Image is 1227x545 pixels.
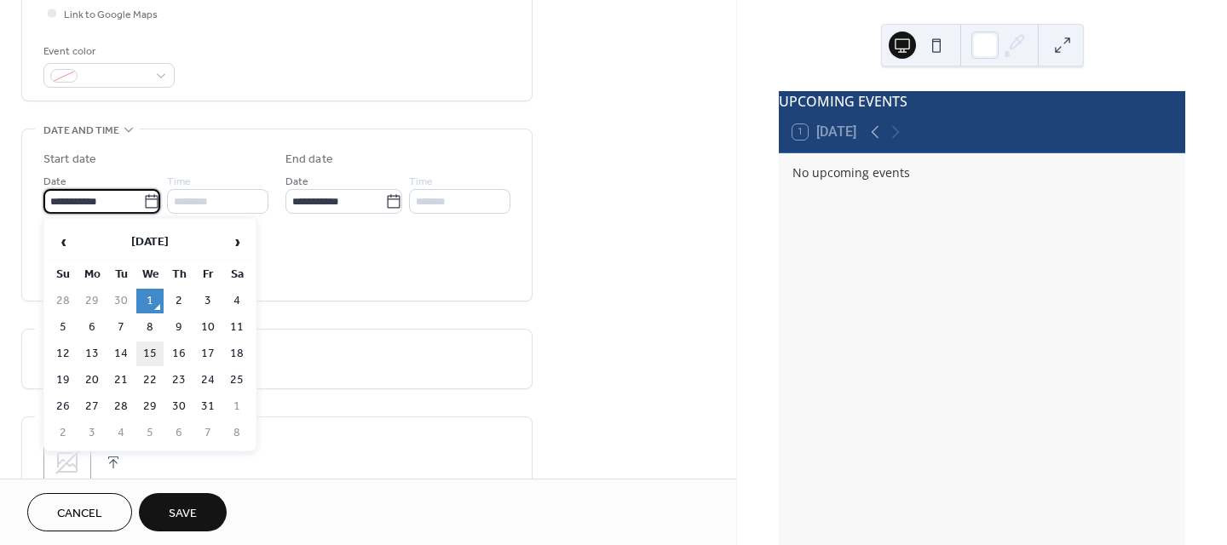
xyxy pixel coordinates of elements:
span: Save [169,505,197,523]
td: 7 [194,421,222,445]
span: Link to Google Maps [64,6,158,24]
td: 1 [136,289,164,313]
td: 6 [78,315,106,340]
td: 17 [194,341,222,366]
span: › [224,225,250,259]
td: 21 [107,368,135,393]
span: Time [409,173,433,191]
button: Save [139,493,227,531]
td: 5 [49,315,77,340]
th: Tu [107,262,135,287]
td: 6 [165,421,193,445]
td: 5 [136,421,164,445]
td: 7 [107,315,135,340]
td: 20 [78,368,106,393]
span: Date [285,173,308,191]
td: 16 [165,341,193,366]
td: 15 [136,341,164,366]
button: Cancel [27,493,132,531]
span: Date [43,173,66,191]
div: No upcoming events [792,163,1172,181]
td: 30 [165,394,193,419]
td: 1 [223,394,251,419]
td: 30 [107,289,135,313]
td: 9 [165,315,193,340]
div: Start date [43,151,96,169]
td: 3 [194,289,222,313]
th: We [136,262,164,287]
td: 12 [49,341,77,366]
td: 22 [136,368,164,393]
td: 28 [107,394,135,419]
td: 29 [78,289,106,313]
td: 26 [49,394,77,419]
td: 4 [107,421,135,445]
td: 27 [78,394,106,419]
div: UPCOMING EVENTS [779,91,1185,112]
th: Sa [223,262,251,287]
td: 8 [223,421,251,445]
td: 31 [194,394,222,419]
th: [DATE] [78,224,222,261]
td: 14 [107,341,135,366]
td: 29 [136,394,164,419]
td: 24 [194,368,222,393]
td: 28 [49,289,77,313]
td: 4 [223,289,251,313]
span: Date and time [43,122,119,140]
td: 25 [223,368,251,393]
td: 19 [49,368,77,393]
td: 13 [78,341,106,366]
th: Su [49,262,77,287]
div: Event color [43,43,171,60]
td: 10 [194,315,222,340]
td: 11 [223,315,251,340]
th: Fr [194,262,222,287]
td: 3 [78,421,106,445]
th: Mo [78,262,106,287]
span: Cancel [57,505,102,523]
th: Th [165,262,193,287]
td: 2 [49,421,77,445]
span: Time [167,173,191,191]
td: 23 [165,368,193,393]
td: 18 [223,341,251,366]
td: 2 [165,289,193,313]
td: 8 [136,315,164,340]
span: ‹ [50,225,76,259]
div: End date [285,151,333,169]
div: ; [43,439,91,486]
